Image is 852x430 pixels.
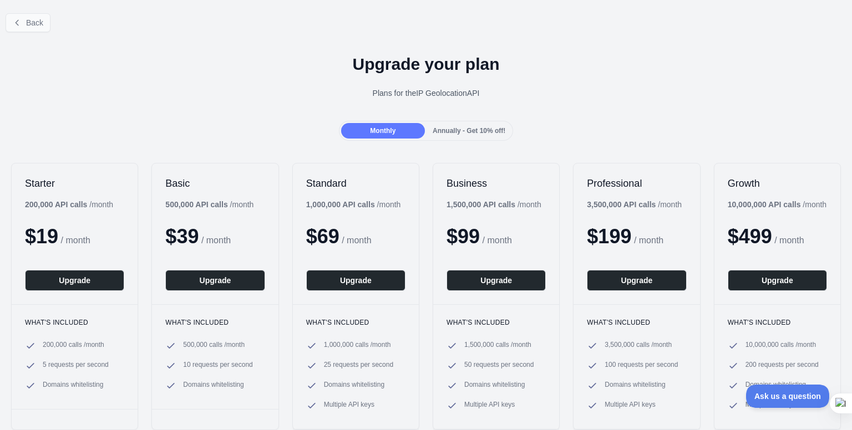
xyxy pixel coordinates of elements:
iframe: Toggle Customer Support [746,385,830,408]
span: $ 99 [447,225,480,248]
h2: Business [447,177,546,190]
b: 1,500,000 API calls [447,200,515,209]
div: / month [587,199,682,210]
b: 1,000,000 API calls [306,200,375,209]
b: 10,000,000 API calls [728,200,801,209]
b: 3,500,000 API calls [587,200,656,209]
h2: Professional [587,177,686,190]
div: / month [447,199,541,210]
h2: Growth [728,177,827,190]
span: $ 199 [587,225,631,248]
div: / month [728,199,827,210]
span: $ 499 [728,225,772,248]
h2: Standard [306,177,405,190]
div: / month [306,199,401,210]
span: $ 69 [306,225,339,248]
